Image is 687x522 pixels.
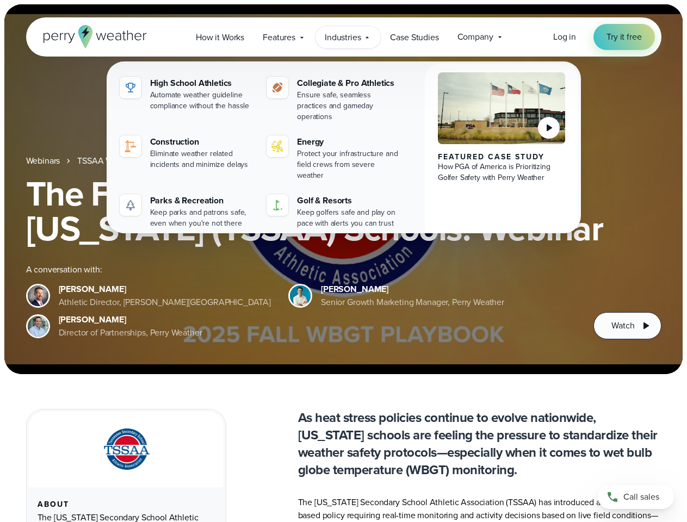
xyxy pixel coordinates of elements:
img: TSSAA-Tennessee-Secondary-School-Athletic-Association.svg [90,425,163,474]
div: Director of Partnerships, Perry Weather [59,326,202,339]
img: golf-iconV2.svg [271,198,284,212]
a: Golf & Resorts Keep golfers safe and play on pace with alerts you can trust [262,190,405,233]
div: Automate weather guideline compliance without the hassle [150,90,254,111]
span: Case Studies [390,31,438,44]
div: [PERSON_NAME] [59,313,202,326]
div: Energy [297,135,401,148]
a: TSSAA WBGT Fall Playbook [77,154,181,167]
a: Webinars [26,154,60,167]
img: PGA of America, Frisco Campus [438,72,566,144]
span: Industries [325,31,361,44]
button: Watch [593,312,661,339]
div: [PERSON_NAME] [59,283,271,296]
a: Call sales [598,485,674,509]
img: parks-icon-grey.svg [124,198,137,212]
span: Watch [611,319,634,332]
img: highschool-icon.svg [124,81,137,94]
div: Collegiate & Pro Athletics [297,77,401,90]
img: construction perry weather [124,140,137,153]
div: A conversation with: [26,263,577,276]
div: Golf & Resorts [297,194,401,207]
h1: The Fall WBGT Playbook for [US_STATE] (TSSAA) Schools: Webinar [26,176,661,246]
div: Ensure safe, seamless practices and gameday operations [297,90,401,122]
span: How it Works [196,31,244,44]
div: Senior Growth Marketing Manager, Perry Weather [321,296,504,309]
span: Try it free [606,30,641,43]
a: Try it free [593,24,654,50]
div: How PGA of America is Prioritizing Golfer Safety with Perry Weather [438,161,566,183]
a: Parks & Recreation Keep parks and patrons safe, even when you're not there [115,190,258,233]
img: Brian Wyatt [28,285,48,306]
nav: Breadcrumb [26,154,661,167]
a: Case Studies [381,26,448,48]
a: Energy Protect your infrastructure and field crews from severe weather [262,131,405,185]
img: Spencer Patton, Perry Weather [290,285,311,306]
div: Construction [150,135,254,148]
a: High School Athletics Automate weather guideline compliance without the hassle [115,72,258,116]
div: Keep parks and patrons safe, even when you're not there [150,207,254,229]
div: High School Athletics [150,77,254,90]
img: proathletics-icon@2x-1.svg [271,81,284,94]
div: Keep golfers safe and play on pace with alerts you can trust [297,207,401,229]
a: Log in [553,30,576,43]
div: Protect your infrastructure and field crews from severe weather [297,148,401,181]
a: How it Works [187,26,253,48]
span: Company [457,30,493,43]
a: construction perry weather Construction Eliminate weather related incidents and minimize delays [115,131,258,175]
div: Parks & Recreation [150,194,254,207]
span: Call sales [623,490,659,504]
div: Eliminate weather related incidents and minimize delays [150,148,254,170]
a: PGA of America, Frisco Campus Featured Case Study How PGA of America is Prioritizing Golfer Safet... [425,64,579,242]
div: About [38,500,215,509]
div: Featured Case Study [438,153,566,161]
span: Features [263,31,295,44]
a: Collegiate & Pro Athletics Ensure safe, seamless practices and gameday operations [262,72,405,127]
img: energy-icon@2x-1.svg [271,140,284,153]
img: Jeff Wood [28,316,48,337]
div: Athletic Director, [PERSON_NAME][GEOGRAPHIC_DATA] [59,296,271,309]
p: As heat stress policies continue to evolve nationwide, [US_STATE] schools are feeling the pressur... [298,409,661,478]
div: [PERSON_NAME] [321,283,504,296]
